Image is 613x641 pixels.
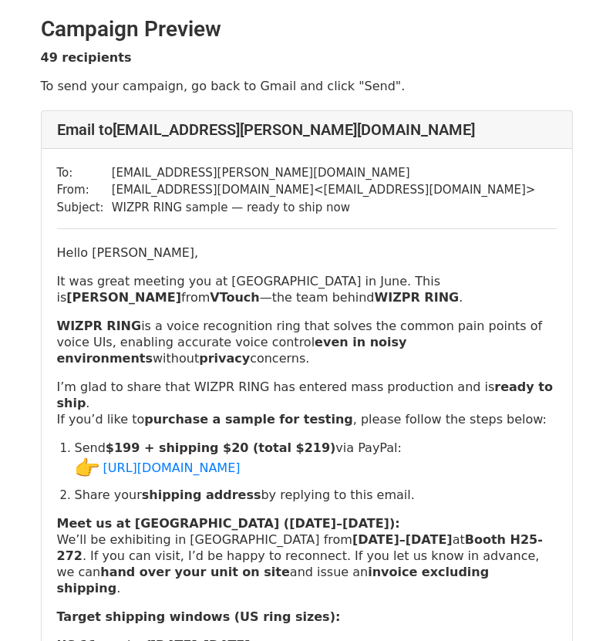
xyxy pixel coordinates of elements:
strong: $199 + shipping $20 (total $219) [106,440,336,455]
h4: Email to [EMAIL_ADDRESS][PERSON_NAME][DOMAIN_NAME] [57,120,557,139]
strong: shipping address [142,487,261,502]
strong: Booth H25-272 [57,532,543,563]
p: We’ll be exhibiting in [GEOGRAPHIC_DATA] from at . If you can visit, I’d be happy to reconnect. I... [57,515,557,596]
strong: privacy [199,351,250,366]
a: [URL][DOMAIN_NAME] [103,461,241,475]
strong: even in noisy environments [57,335,407,366]
strong: purchase a sample for testing [144,412,352,427]
td: To: [57,164,112,182]
h2: Campaign Preview [41,16,573,42]
strong: VTouch [210,290,259,305]
strong: [DATE]–[DATE] [352,532,453,547]
p: is a voice recognition ring that solves the common pain points of voice UIs, enabling accurate vo... [57,318,557,366]
p: To send your campaign, go back to Gmail and click "Send". [41,78,573,94]
strong: [PERSON_NAME] [66,290,181,305]
img: 👉 [75,456,99,481]
td: [EMAIL_ADDRESS][DOMAIN_NAME] < [EMAIL_ADDRESS][DOMAIN_NAME] > [112,181,536,199]
p: Hello [PERSON_NAME], [57,245,557,261]
p: I’m glad to share that WIZPR RING has entered mass production and is . If you’d like to , please ... [57,379,557,427]
p: Share your by replying to this email. [75,487,557,503]
td: [EMAIL_ADDRESS][PERSON_NAME][DOMAIN_NAME] [112,164,536,182]
td: Subject: [57,199,112,217]
strong: hand over your unit on site [100,565,290,579]
strong: ready to ship [57,380,553,410]
strong: Target shipping windows (US ring sizes): [57,609,341,624]
strong: WIZPR RING [57,319,142,333]
td: WIZPR RING sample — ready to ship now [112,199,536,217]
strong: WIZPR RING [375,290,460,305]
strong: Meet us at [GEOGRAPHIC_DATA] ([DATE]–[DATE]): [57,516,400,531]
strong: 49 recipients [41,50,132,65]
p: It was great meeting you at [GEOGRAPHIC_DATA] in June. This is from —the team behind . [57,273,557,305]
p: Send via PayPal: [75,440,557,481]
strong: invoice excluding shipping [57,565,490,595]
td: From: [57,181,112,199]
